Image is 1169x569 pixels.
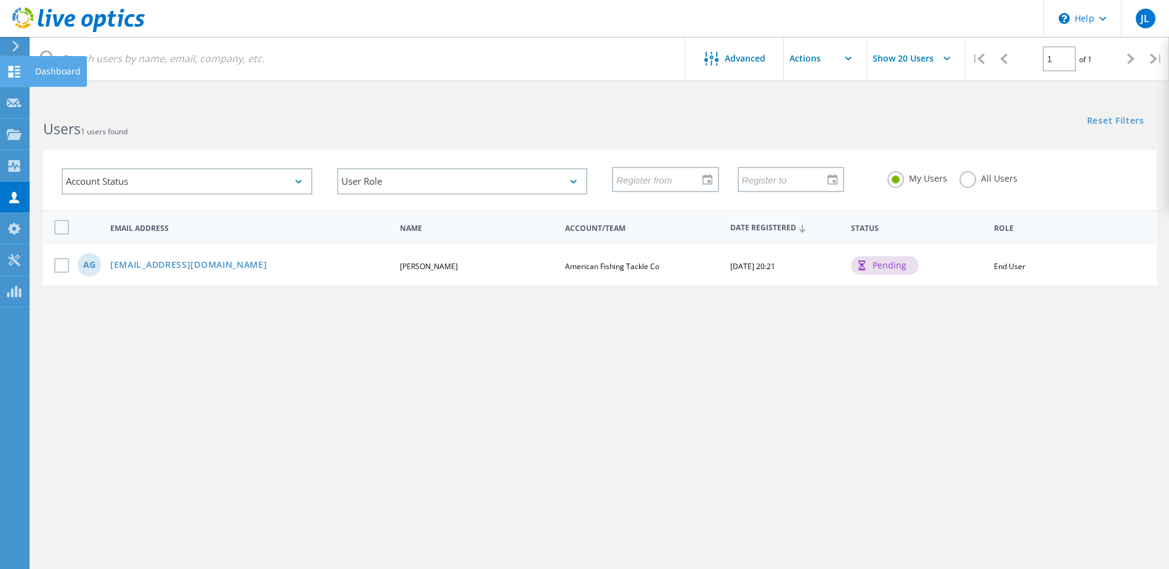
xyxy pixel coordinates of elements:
[1087,116,1144,127] a: Reset Filters
[730,224,841,232] span: Date Registered
[565,225,720,232] span: Account/Team
[12,26,145,34] a: Live Optics Dashboard
[31,37,686,80] input: Search users by name, email, company, etc.
[35,67,81,76] div: Dashboard
[43,119,81,139] b: Users
[994,261,1025,272] span: End User
[887,171,947,183] label: My Users
[1079,54,1092,65] span: of 1
[565,261,659,272] span: American Fishing Tackle Co
[62,168,312,195] div: Account Status
[725,54,765,63] span: Advanced
[400,225,555,232] span: Name
[110,260,267,271] a: [EMAIL_ADDRESS][DOMAIN_NAME]
[613,167,709,191] input: Register from
[1144,37,1169,81] div: |
[851,225,984,232] span: Status
[730,261,775,272] span: [DATE] 20:21
[851,256,919,275] div: pending
[400,261,458,272] span: [PERSON_NAME]
[81,126,128,137] span: 1 users found
[337,168,588,195] div: User Role
[966,37,991,81] div: |
[1059,13,1070,24] svg: \n
[83,260,96,269] span: AG
[994,225,1138,232] span: Role
[1141,14,1149,23] span: JL
[739,167,834,191] input: Register to
[110,225,389,232] span: Email Address
[959,171,1017,183] label: All Users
